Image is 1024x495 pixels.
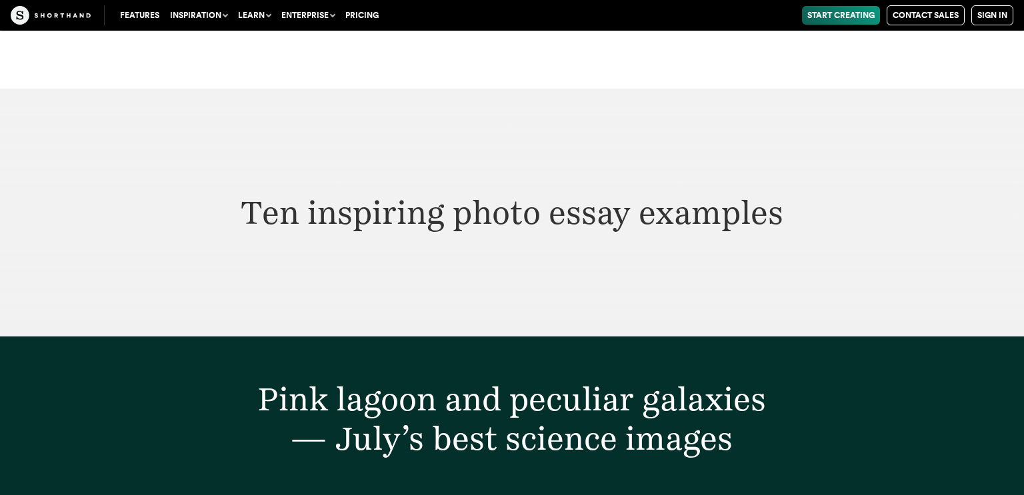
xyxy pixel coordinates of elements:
a: Contact Sales [887,5,965,25]
a: Sign in [971,5,1013,25]
a: Start Creating [802,6,880,25]
h2: Ten inspiring photo essay examples [134,193,889,233]
button: Learn [233,6,276,25]
h2: Pink lagoon and peculiar galaxies — July’s best science images [134,380,889,458]
a: Features [115,6,165,25]
button: Inspiration [165,6,233,25]
img: The Craft [11,6,91,25]
a: Pricing [340,6,384,25]
button: Enterprise [276,6,340,25]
